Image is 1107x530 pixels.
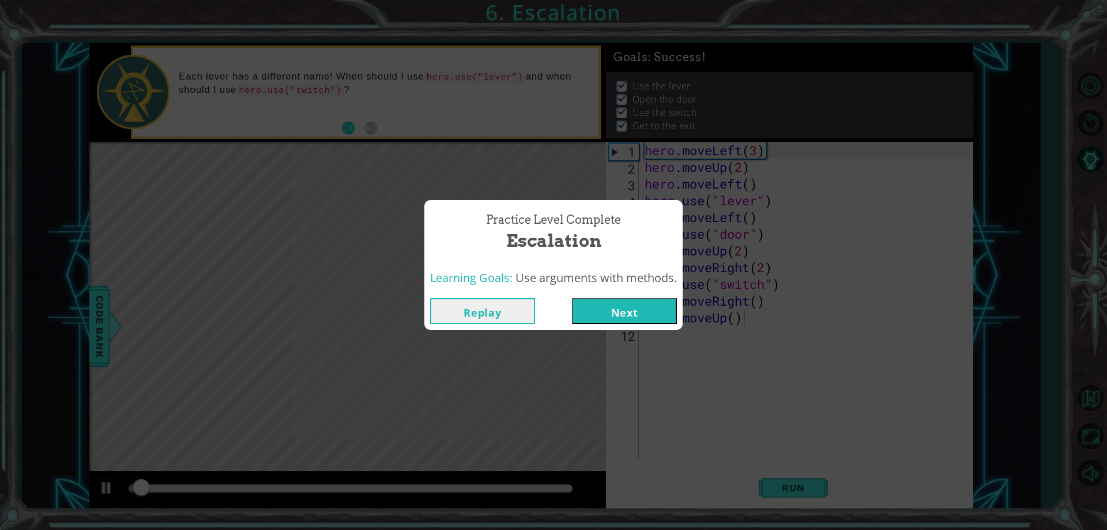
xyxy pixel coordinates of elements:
span: Learning Goals: [430,270,513,285]
span: Escalation [506,228,601,253]
span: Practice Level Complete [486,212,621,228]
span: Use arguments with methods. [515,270,677,285]
button: Replay [430,298,535,324]
button: Next [572,298,677,324]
